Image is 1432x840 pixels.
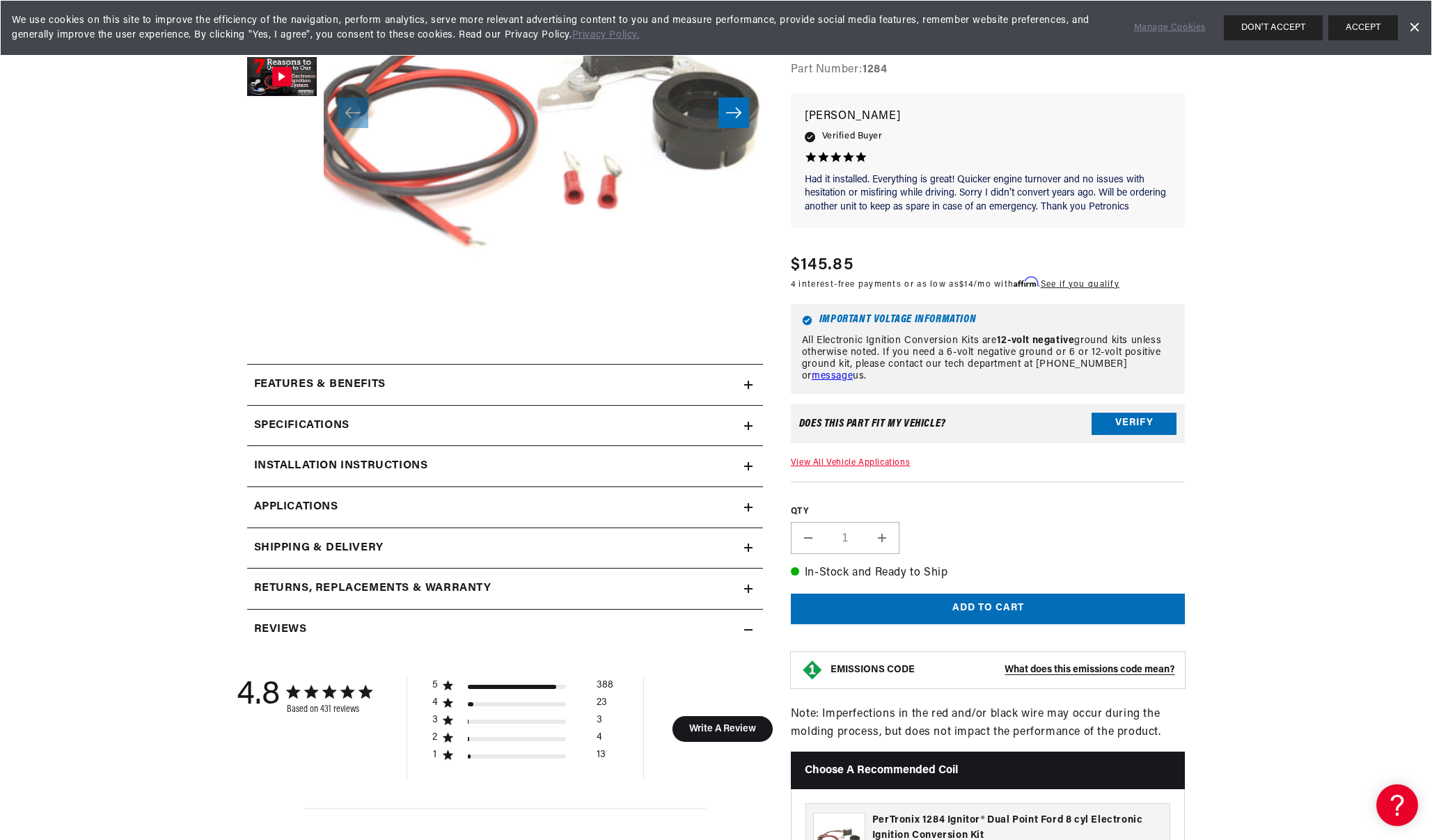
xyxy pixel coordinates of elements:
[1134,21,1206,35] a: Manage Cookies
[432,679,613,697] div: 5 star by 388 reviews
[1014,277,1038,287] span: Affirm
[812,371,853,381] a: message
[802,336,1174,383] p: All Electronic Ignition Conversion Kits are ground kits unless otherwise noted. If you need a 6-v...
[805,107,1172,127] p: [PERSON_NAME]
[802,316,1174,326] h6: Important Voltage Information
[338,97,368,128] button: Slide left
[254,457,428,475] h2: Installation instructions
[432,697,613,714] div: 4 star by 23 reviews
[247,528,763,569] summary: Shipping & Delivery
[247,406,763,446] summary: Specifications
[247,365,763,405] summary: Features & Benefits
[247,569,763,609] summary: Returns, Replacements & Warranty
[791,253,853,278] span: $145.85
[831,664,1175,676] button: EMISSIONS CODEWhat does this emissions code mean?
[718,97,749,128] button: Slide right
[597,749,606,766] div: 13
[432,714,613,731] div: 3 star by 3 reviews
[254,580,491,598] h2: Returns, Replacements & Warranty
[791,506,1186,518] label: QTY
[597,714,602,731] div: 3
[432,697,438,709] div: 4
[801,659,824,681] img: Emissions code
[432,731,438,744] div: 2
[254,539,384,557] h2: Shipping & Delivery
[822,129,882,145] span: Verified Buyer
[1328,15,1398,40] button: ACCEPT
[254,376,386,394] h2: Features & Benefits
[997,336,1075,347] strong: 12-volt negative
[1224,15,1323,40] button: DON'T ACCEPT
[791,278,1119,291] p: 4 interest-free payments or as low as /mo with .
[12,13,1115,42] span: We use cookies on this site to improve the efficiency of the navigation, perform analytics, serve...
[572,30,640,40] a: Privacy Policy.
[791,594,1186,625] button: Add to cart
[791,459,910,467] a: View All Vehicle Applications
[597,731,602,749] div: 4
[247,610,763,650] summary: Reviews
[672,716,773,742] button: Write A Review
[597,679,613,697] div: 388
[254,417,349,435] h2: Specifications
[597,697,607,714] div: 23
[1403,17,1424,38] a: Dismiss Banner
[791,564,1186,583] p: In-Stock and Ready to Ship
[863,65,887,76] strong: 1284
[237,677,280,715] div: 4.8
[247,487,763,528] a: Applications
[805,173,1172,214] p: Had it installed. Everything is great! Quicker engine turnover and no issues with hesitation or m...
[1005,665,1174,675] strong: What does this emissions code mean?
[791,62,1186,80] div: Part Number:
[254,498,338,516] span: Applications
[831,665,915,675] strong: EMISSIONS CODE
[432,731,613,749] div: 2 star by 4 reviews
[1041,280,1119,289] a: See if you qualify - Learn more about Affirm Financing (opens in modal)
[1092,413,1177,435] button: Verify
[432,749,438,761] div: 1
[791,752,1186,789] h2: Choose a Recommended Coil
[254,621,307,639] h2: Reviews
[432,749,613,766] div: 1 star by 13 reviews
[432,679,438,692] div: 5
[799,418,946,429] div: Does This part fit My vehicle?
[432,714,438,727] div: 3
[959,280,973,289] span: $14
[287,704,372,715] div: Based on 431 reviews
[247,446,763,486] summary: Installation instructions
